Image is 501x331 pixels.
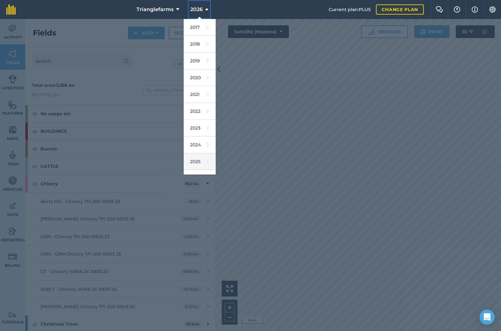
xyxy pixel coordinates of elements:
img: Two speech bubbles overlapping with the left bubble in the forefront [435,6,443,13]
a: 2023 [184,120,215,137]
a: 2020 [184,69,215,86]
span: Trianglefarms [136,6,174,13]
a: 2021 [184,86,215,103]
a: 2024 [184,137,215,153]
a: 2017 [184,19,215,36]
img: fieldmargin Logo [6,4,16,15]
span: Current plan : PLUS [329,6,371,13]
span: 2026 [190,6,203,13]
div: Open Intercom Messenger [479,309,495,325]
a: 2025 [184,153,215,170]
img: A cog icon [489,6,496,13]
a: 2026 [184,170,215,187]
a: 2018 [184,36,215,53]
a: 2022 [184,103,215,120]
a: 2019 [184,53,215,69]
a: Change plan [376,4,424,15]
img: svg+xml;base64,PHN2ZyB4bWxucz0iaHR0cDovL3d3dy53My5vcmcvMjAwMC9zdmciIHdpZHRoPSIxNyIgaGVpZ2h0PSIxNy... [472,6,478,13]
img: A question mark icon [453,6,461,13]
